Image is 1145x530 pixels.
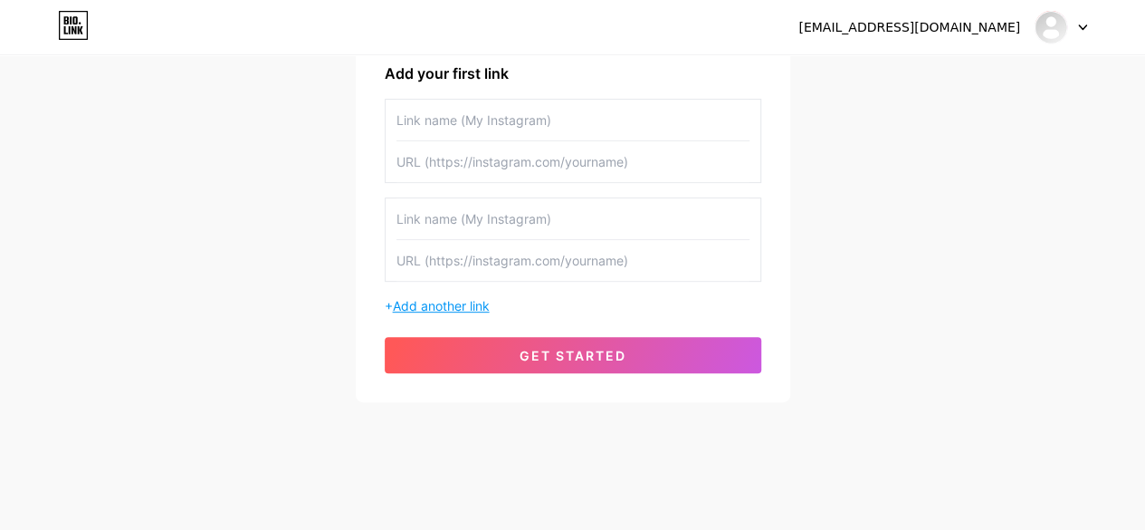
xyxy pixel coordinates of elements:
img: BanyanTree Maldives [1034,10,1068,44]
input: URL (https://instagram.com/yourname) [396,141,749,182]
div: Add your first link [385,63,761,84]
input: URL (https://instagram.com/yourname) [396,240,749,281]
input: Link name (My Instagram) [396,198,749,239]
button: get started [385,337,761,373]
input: Link name (My Instagram) [396,100,749,140]
span: Add another link [393,298,490,313]
div: [EMAIL_ADDRESS][DOMAIN_NAME] [798,18,1020,37]
span: get started [520,348,626,363]
div: + [385,296,761,315]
